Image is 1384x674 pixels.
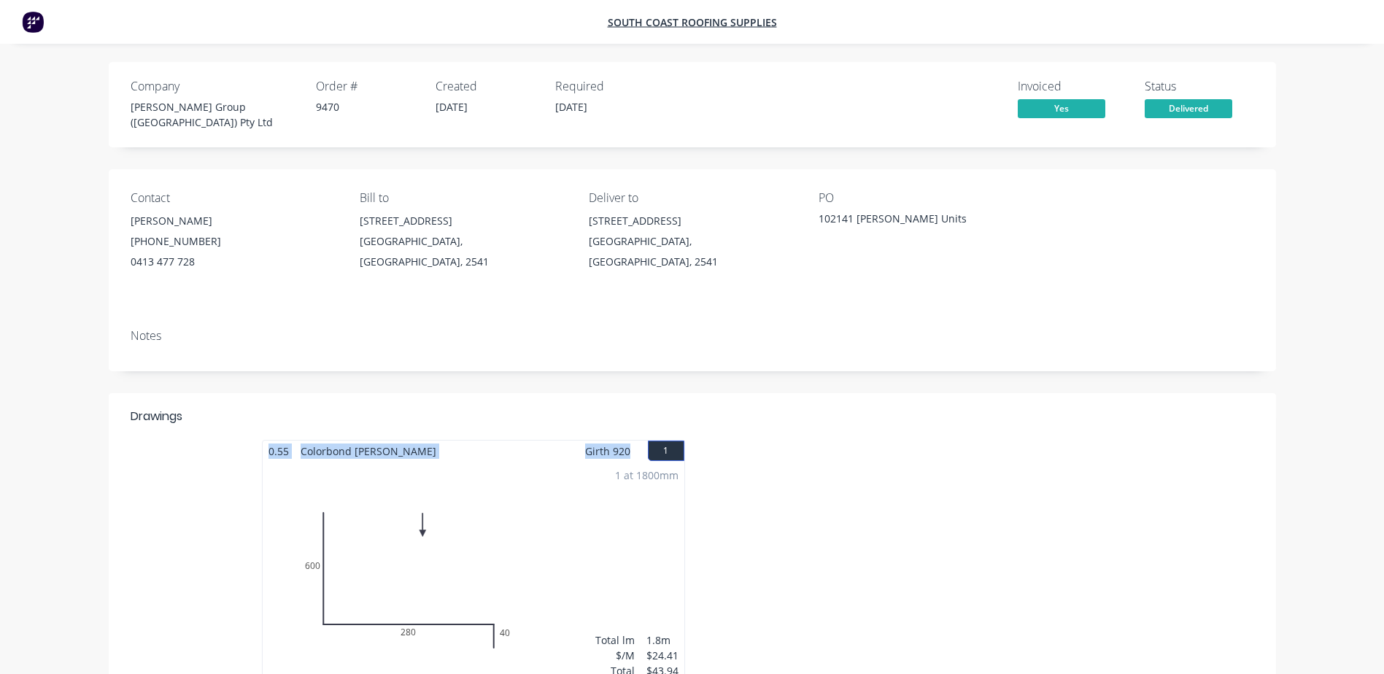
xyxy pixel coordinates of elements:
[615,468,679,483] div: 1 at 1800mm
[555,80,657,93] div: Required
[360,211,565,272] div: [STREET_ADDRESS][GEOGRAPHIC_DATA], [GEOGRAPHIC_DATA], 2541
[608,15,777,29] a: South Coast Roofing Supplies
[263,441,295,462] span: 0.55
[316,99,418,115] div: 9470
[131,408,182,425] div: Drawings
[131,99,298,130] div: [PERSON_NAME] Group ([GEOGRAPHIC_DATA]) Pty Ltd
[131,211,336,272] div: [PERSON_NAME][PHONE_NUMBER]0413 477 728
[819,211,1001,231] div: 102141 [PERSON_NAME] Units
[646,632,679,648] div: 1.8m
[131,329,1254,343] div: Notes
[589,191,795,205] div: Deliver to
[585,441,630,462] span: Girth 920
[360,191,565,205] div: Bill to
[555,100,587,114] span: [DATE]
[648,441,684,461] button: 1
[1145,80,1254,93] div: Status
[131,252,336,272] div: 0413 477 728
[1018,99,1105,117] span: Yes
[595,632,635,648] div: Total lm
[589,231,795,272] div: [GEOGRAPHIC_DATA], [GEOGRAPHIC_DATA], 2541
[589,211,795,231] div: [STREET_ADDRESS]
[360,231,565,272] div: [GEOGRAPHIC_DATA], [GEOGRAPHIC_DATA], 2541
[436,80,538,93] div: Created
[131,191,336,205] div: Contact
[819,191,1024,205] div: PO
[131,211,336,231] div: [PERSON_NAME]
[1145,99,1232,117] span: Delivered
[436,100,468,114] span: [DATE]
[646,648,679,663] div: $24.41
[295,441,442,462] span: Colorbond [PERSON_NAME]
[595,648,635,663] div: $/M
[131,231,336,252] div: [PHONE_NUMBER]
[360,211,565,231] div: [STREET_ADDRESS]
[131,80,298,93] div: Company
[22,11,44,33] img: Factory
[316,80,418,93] div: Order #
[1018,80,1127,93] div: Invoiced
[589,211,795,272] div: [STREET_ADDRESS][GEOGRAPHIC_DATA], [GEOGRAPHIC_DATA], 2541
